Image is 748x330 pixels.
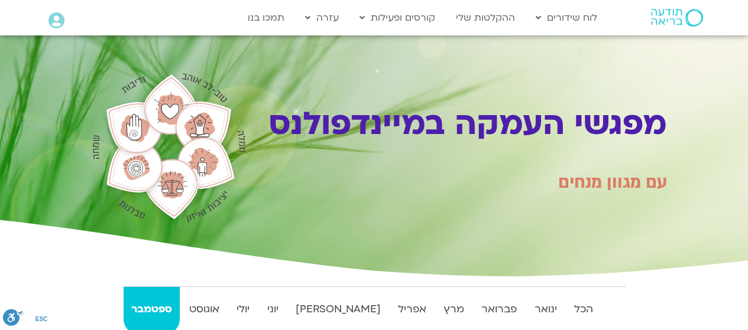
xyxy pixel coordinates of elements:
a: קורסים ופעילות [354,6,441,29]
strong: יולי [229,300,257,318]
a: ההקלטות שלי [450,6,521,29]
img: תודעה בריאה [651,9,703,27]
span: עם [646,171,667,194]
strong: ינואר [527,300,564,318]
span: מגוון מנחים [558,171,641,194]
a: לוח שידורים [530,6,603,29]
a: תמכו בנו [242,6,290,29]
strong: אוגוסט [182,300,227,318]
strong: מרץ [436,300,472,318]
a: עזרה [299,6,345,29]
strong: אפריל [390,300,433,318]
strong: ספטמבר [124,300,179,318]
strong: פברואר [474,300,524,318]
h1: מפגשי העמקה במיינדפולנס [257,106,667,142]
strong: [PERSON_NAME] [288,300,388,318]
strong: הכל [566,300,600,318]
strong: יוני [260,300,286,318]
